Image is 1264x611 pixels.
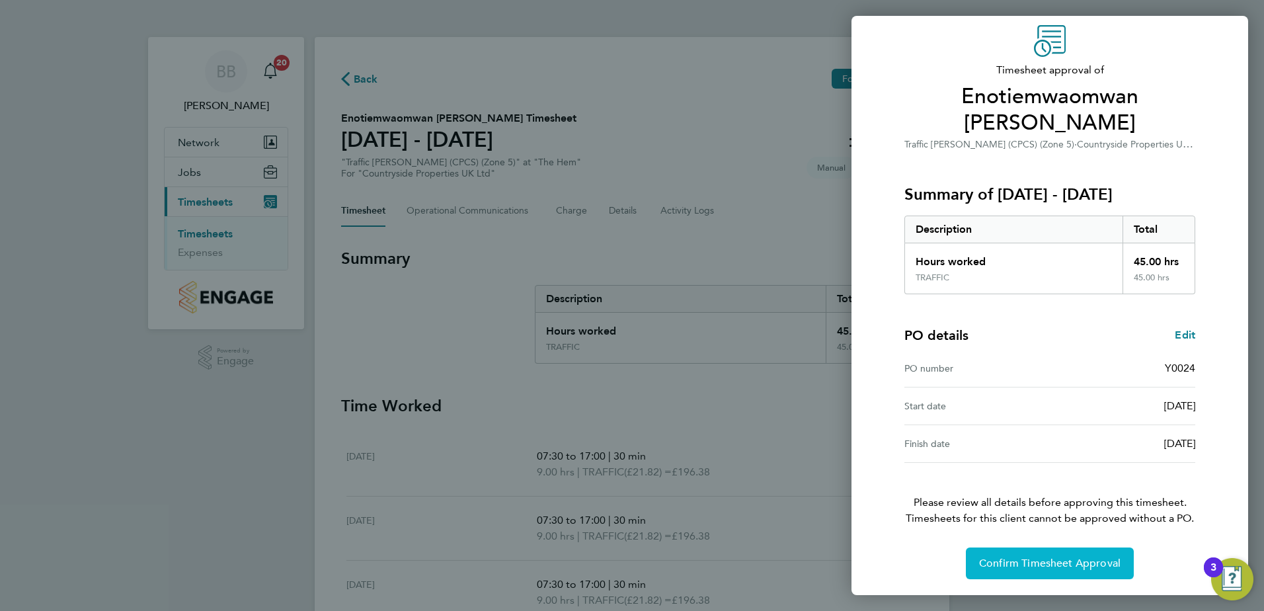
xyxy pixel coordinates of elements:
[1175,329,1195,341] span: Edit
[1165,362,1195,374] span: Y0024
[905,243,1123,272] div: Hours worked
[1074,139,1077,150] span: ·
[904,83,1195,136] span: Enotiemwaomwan [PERSON_NAME]
[979,557,1121,570] span: Confirm Timesheet Approval
[966,548,1134,579] button: Confirm Timesheet Approval
[1175,327,1195,343] a: Edit
[904,326,968,345] h4: PO details
[904,139,1074,150] span: Traffic [PERSON_NAME] (CPCS) (Zone 5)
[1050,398,1195,414] div: [DATE]
[904,216,1195,294] div: Summary of 22 - 28 Sep 2025
[1050,436,1195,452] div: [DATE]
[904,360,1050,376] div: PO number
[905,216,1123,243] div: Description
[916,272,949,283] div: TRAFFIC
[1210,567,1216,585] div: 3
[904,184,1195,205] h3: Summary of [DATE] - [DATE]
[904,436,1050,452] div: Finish date
[1123,216,1195,243] div: Total
[1123,272,1195,294] div: 45.00 hrs
[889,463,1211,526] p: Please review all details before approving this timesheet.
[904,398,1050,414] div: Start date
[1077,138,1205,150] span: Countryside Properties UK Ltd
[904,62,1195,78] span: Timesheet approval of
[889,510,1211,526] span: Timesheets for this client cannot be approved without a PO.
[1211,558,1253,600] button: Open Resource Center, 3 new notifications
[1123,243,1195,272] div: 45.00 hrs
